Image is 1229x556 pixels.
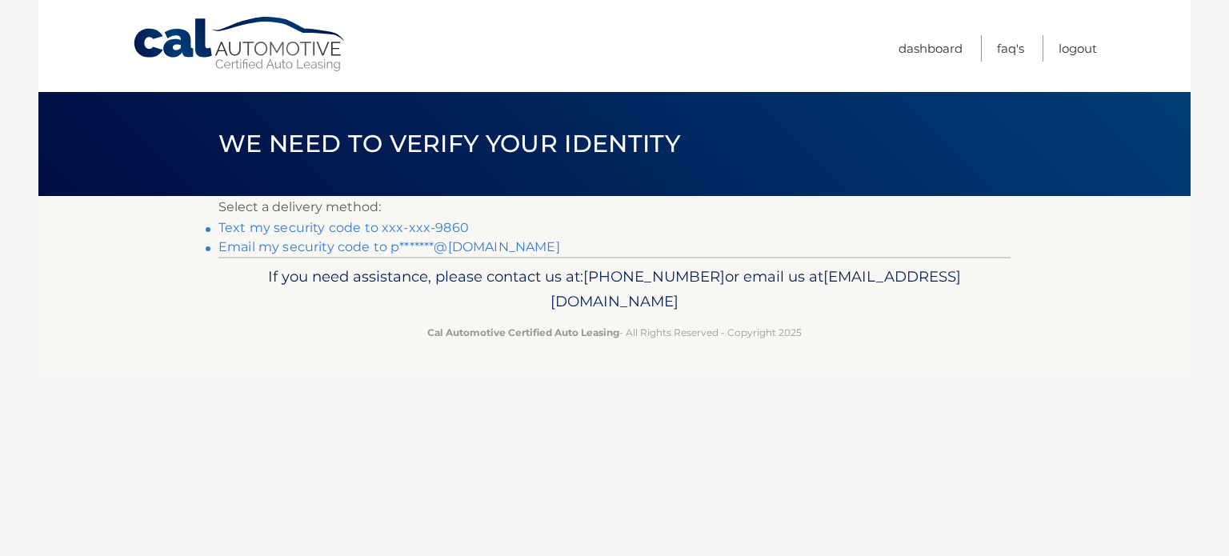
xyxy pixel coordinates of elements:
a: Cal Automotive [132,16,348,73]
strong: Cal Automotive Certified Auto Leasing [427,326,619,338]
span: [PHONE_NUMBER] [583,267,725,286]
a: Text my security code to xxx-xxx-9860 [218,220,469,235]
p: If you need assistance, please contact us at: or email us at [229,264,1000,315]
a: Email my security code to p*******@[DOMAIN_NAME] [218,239,560,254]
p: - All Rights Reserved - Copyright 2025 [229,324,1000,341]
span: We need to verify your identity [218,129,680,158]
a: Dashboard [899,35,963,62]
a: FAQ's [997,35,1024,62]
p: Select a delivery method: [218,196,1011,218]
a: Logout [1059,35,1097,62]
